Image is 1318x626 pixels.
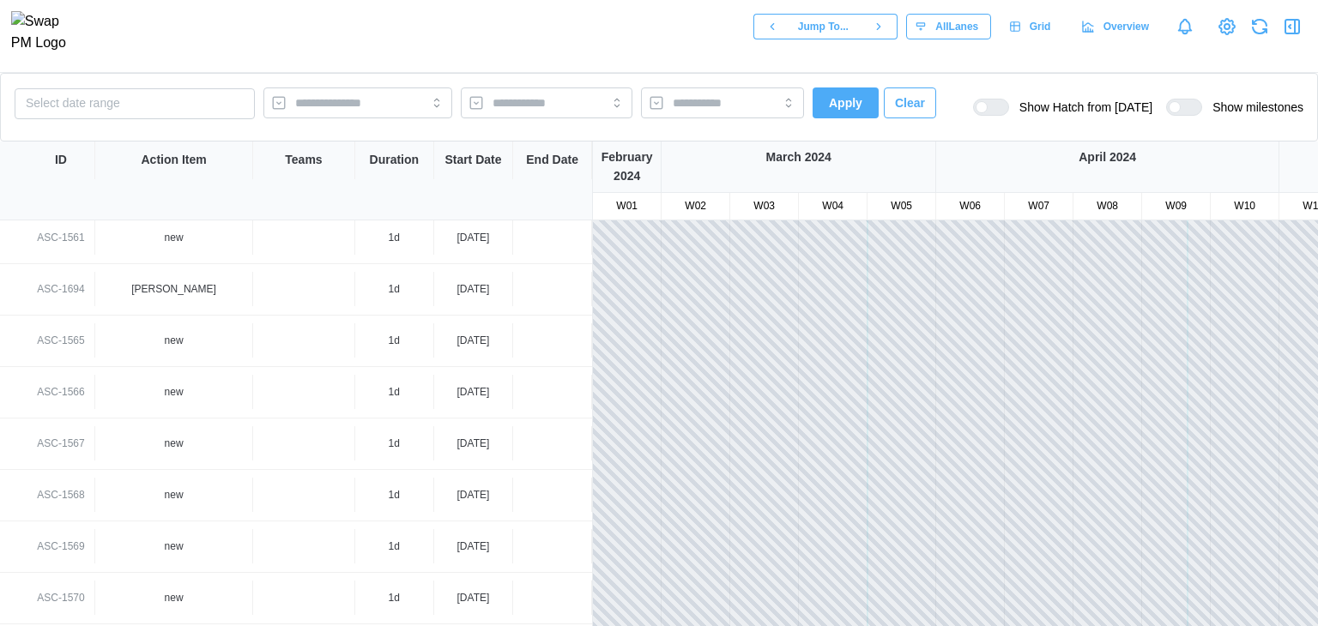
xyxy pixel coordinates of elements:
[389,436,400,452] div: 1d
[457,539,490,555] div: [DATE]
[593,198,661,214] div: W01
[102,230,245,246] div: new
[884,87,936,118] button: Clear
[37,487,84,503] div: ASC-1568
[37,384,84,400] div: ASC-1566
[1072,14,1162,39] a: Overview
[55,151,67,170] div: ID
[37,590,84,606] div: ASC-1570
[102,590,245,606] div: new
[662,148,935,167] div: March 2024
[829,88,862,117] span: Apply
[370,151,420,170] div: Duration
[906,14,991,39] button: AllLanes
[26,96,120,110] span: Select date range
[868,198,935,214] div: W05
[102,384,245,400] div: new
[799,198,867,214] div: W04
[457,333,490,349] div: [DATE]
[662,198,729,214] div: W02
[37,539,84,555] div: ASC-1569
[1073,198,1141,214] div: W08
[457,281,490,298] div: [DATE]
[1009,99,1152,116] span: Show Hatch from [DATE]
[790,14,861,39] button: Jump To...
[389,590,400,606] div: 1d
[37,281,84,298] div: ASC-1694
[1170,12,1200,41] a: Notifications
[1211,198,1279,214] div: W10
[936,198,1004,214] div: W06
[444,151,501,170] div: Start Date
[457,436,490,452] div: [DATE]
[1280,15,1304,39] button: Open Drawer
[37,333,84,349] div: ASC-1565
[457,590,490,606] div: [DATE]
[593,148,661,185] div: February 2024
[1215,15,1239,39] a: View Project
[1000,14,1063,39] a: Grid
[102,333,245,349] div: new
[457,487,490,503] div: [DATE]
[102,281,245,298] div: [PERSON_NAME]
[1202,99,1303,116] span: Show milestones
[37,230,84,246] div: ASC-1561
[730,198,798,214] div: W03
[102,487,245,503] div: new
[11,11,81,54] img: Swap PM Logo
[389,230,400,246] div: 1d
[1248,15,1272,39] button: Refresh Grid
[1103,15,1149,39] span: Overview
[935,15,978,39] span: All Lanes
[936,148,1279,167] div: April 2024
[1030,15,1051,39] span: Grid
[15,88,255,119] button: Select date range
[142,151,207,170] div: Action Item
[798,15,849,39] span: Jump To...
[37,436,84,452] div: ASC-1567
[457,230,490,246] div: [DATE]
[285,151,322,170] div: Teams
[1005,198,1073,214] div: W07
[526,151,578,170] div: End Date
[389,384,400,400] div: 1d
[389,333,400,349] div: 1d
[389,539,400,555] div: 1d
[102,436,245,452] div: new
[102,539,245,555] div: new
[389,281,400,298] div: 1d
[895,88,925,117] span: Clear
[813,87,879,118] button: Apply
[457,384,490,400] div: [DATE]
[389,487,400,503] div: 1d
[1142,198,1210,214] div: W09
